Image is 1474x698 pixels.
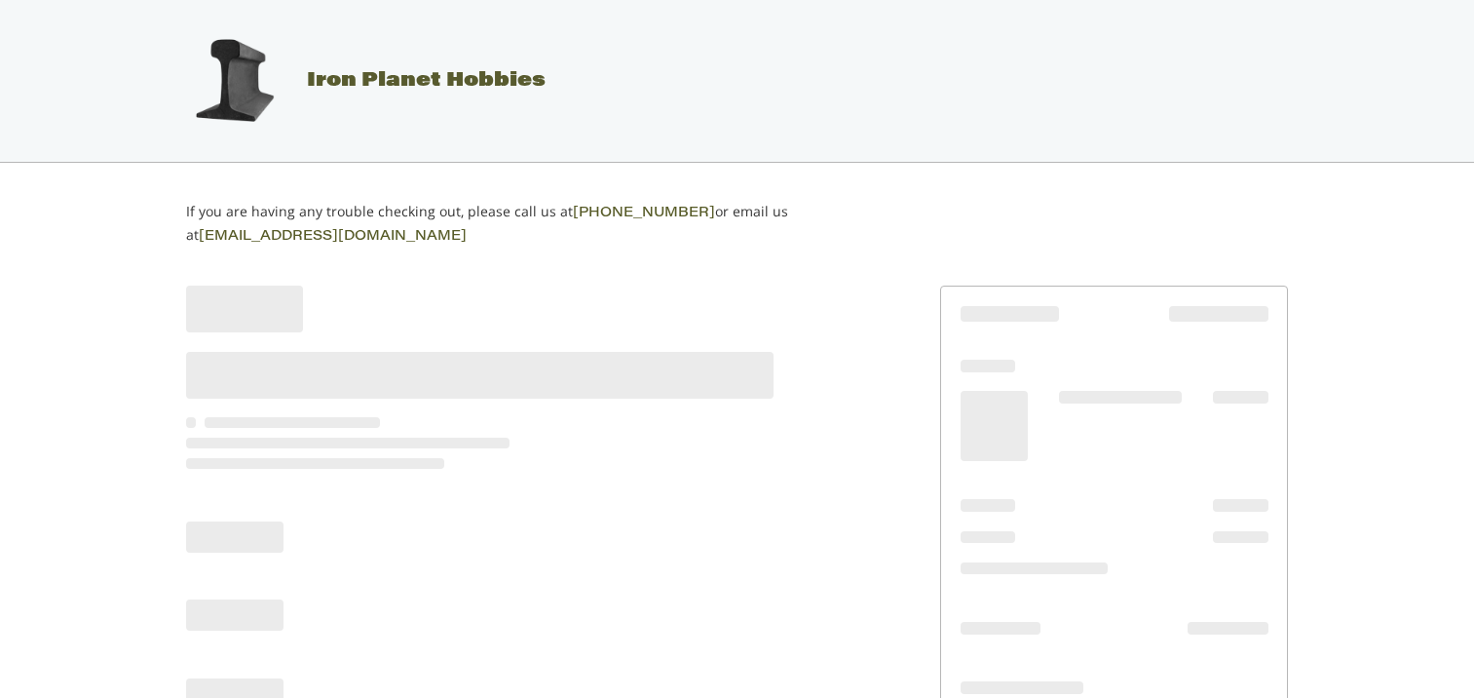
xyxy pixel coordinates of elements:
[186,201,850,248] p: If you are having any trouble checking out, please call us at or email us at
[307,71,546,91] span: Iron Planet Hobbies
[185,32,283,130] img: Iron Planet Hobbies
[166,71,546,91] a: Iron Planet Hobbies
[199,230,467,244] a: [EMAIL_ADDRESS][DOMAIN_NAME]
[573,207,715,220] a: [PHONE_NUMBER]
